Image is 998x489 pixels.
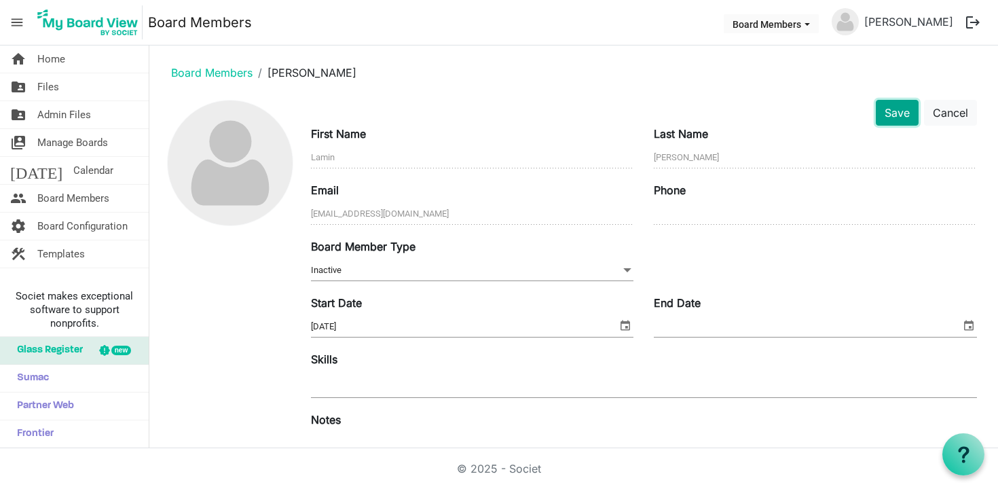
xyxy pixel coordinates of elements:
[73,157,113,184] span: Calendar
[37,101,91,128] span: Admin Files
[37,185,109,212] span: Board Members
[311,182,339,198] label: Email
[4,10,30,35] span: menu
[37,213,128,240] span: Board Configuration
[10,129,26,156] span: switch_account
[311,126,366,142] label: First Name
[37,73,59,101] span: Files
[654,126,708,142] label: Last Name
[171,66,253,79] a: Board Members
[859,8,959,35] a: [PERSON_NAME]
[961,316,977,334] span: select
[33,5,143,39] img: My Board View Logo
[311,351,337,367] label: Skills
[10,337,83,364] span: Glass Register
[10,46,26,73] span: home
[10,185,26,212] span: people
[33,5,148,39] a: My Board View Logo
[311,238,415,255] label: Board Member Type
[37,240,85,268] span: Templates
[6,289,143,330] span: Societ makes exceptional software to support nonprofits.
[10,73,26,101] span: folder_shared
[959,8,987,37] button: logout
[311,295,362,311] label: Start Date
[654,295,701,311] label: End Date
[724,14,819,33] button: Board Members dropdownbutton
[876,100,919,126] button: Save
[10,420,54,448] span: Frontier
[10,365,49,392] span: Sumac
[457,462,541,475] a: © 2025 - Societ
[311,412,341,428] label: Notes
[617,316,633,334] span: select
[253,65,356,81] li: [PERSON_NAME]
[10,393,74,420] span: Partner Web
[10,101,26,128] span: folder_shared
[924,100,977,126] button: Cancel
[168,101,293,225] img: no-profile-picture.svg
[148,9,252,36] a: Board Members
[10,240,26,268] span: construction
[832,8,859,35] img: no-profile-picture.svg
[10,213,26,240] span: settings
[37,46,65,73] span: Home
[37,129,108,156] span: Manage Boards
[654,182,686,198] label: Phone
[10,157,62,184] span: [DATE]
[111,346,131,355] div: new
